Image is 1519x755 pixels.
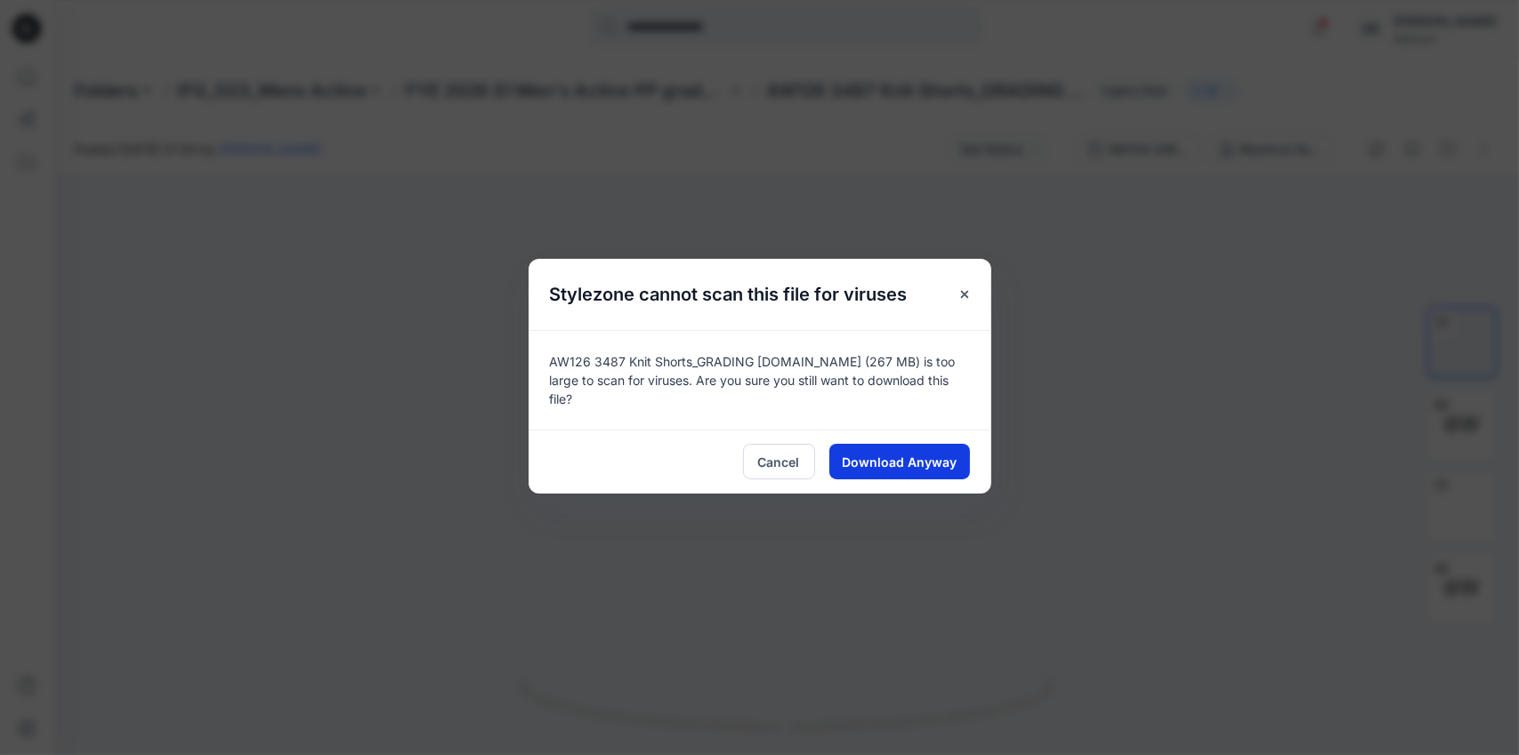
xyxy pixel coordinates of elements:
button: Close [949,278,981,310]
span: Download Anyway [842,453,957,471]
div: AW126 3487 Knit Shorts_GRADING [DOMAIN_NAME] (267 MB) is too large to scan for viruses. Are you s... [529,330,991,430]
h5: Stylezone cannot scan this file for viruses [529,259,929,330]
button: Download Anyway [829,444,970,479]
button: Cancel [743,444,815,479]
span: Cancel [758,453,800,471]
